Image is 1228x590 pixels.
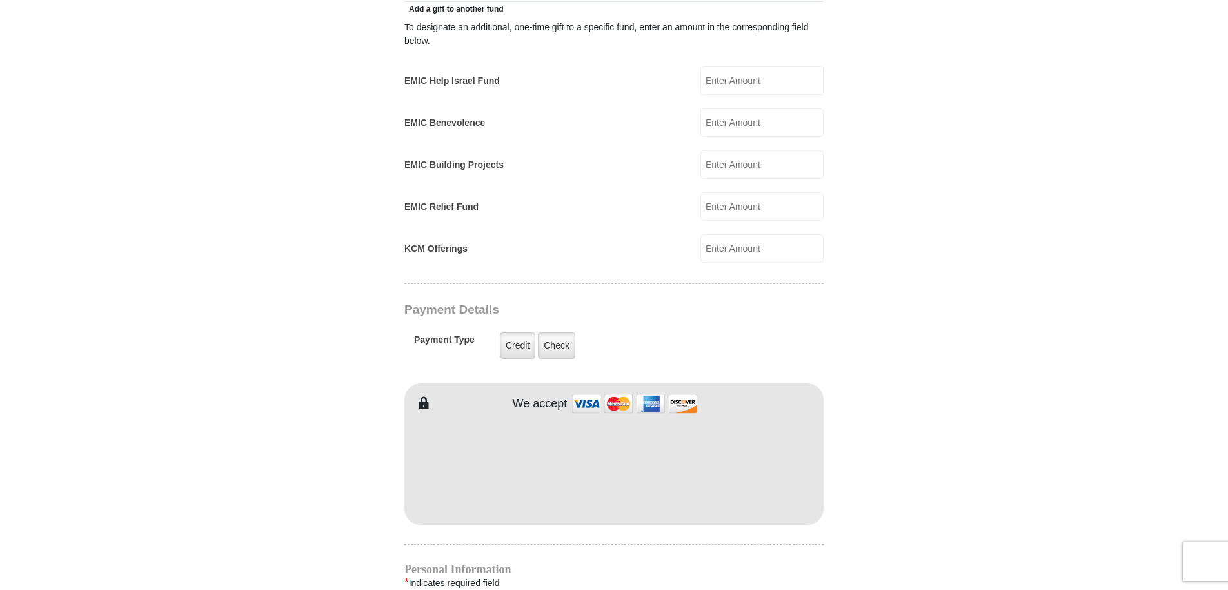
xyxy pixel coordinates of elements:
label: Check [538,332,575,359]
label: EMIC Building Projects [404,158,504,172]
label: KCM Offerings [404,242,468,256]
h3: Payment Details [404,303,733,318]
h4: Personal Information [404,564,824,575]
h4: We accept [513,397,568,411]
label: EMIC Help Israel Fund [404,74,500,88]
img: credit cards accepted [570,390,699,418]
label: EMIC Relief Fund [404,200,479,214]
span: Add a gift to another fund [404,5,504,14]
input: Enter Amount [700,66,824,95]
label: EMIC Benevolence [404,116,485,130]
label: Credit [500,332,535,359]
h5: Payment Type [414,334,475,352]
input: Enter Amount [700,108,824,137]
input: Enter Amount [700,234,824,263]
input: Enter Amount [700,150,824,179]
input: Enter Amount [700,192,824,221]
div: To designate an additional, one-time gift to a specific fund, enter an amount in the correspondin... [404,21,824,48]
